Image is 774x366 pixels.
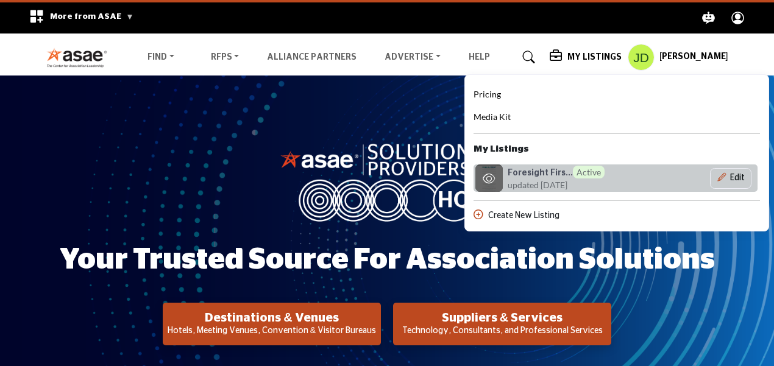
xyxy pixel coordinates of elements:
[202,49,248,66] a: RFPs
[508,178,567,191] span: updated [DATE]
[21,2,141,33] div: More from ASAE
[397,325,608,337] p: Technology, Consultants, and Professional Services
[511,48,543,67] a: Search
[474,143,529,157] b: My Listings
[475,164,503,192] img: foresight-first-llc logo
[166,311,377,325] h2: Destinations & Venues
[474,88,501,102] a: Pricing
[397,311,608,325] h2: Suppliers & Services
[710,168,751,189] div: Basic outlined example
[573,166,605,178] span: Active
[50,12,133,21] span: More from ASAE
[393,303,611,345] button: Suppliers & Services Technology, Consultants, and Professional Services
[464,74,769,232] div: My Listings
[550,50,622,65] div: My Listings
[628,44,655,71] button: Show hide supplier dropdown
[60,241,715,279] h1: Your Trusted Source for Association Solutions
[166,325,377,337] p: Hotels, Meeting Venues, Convention & Visitor Bureaus
[474,209,760,222] div: Create New Listing
[474,164,640,192] a: foresight-first-llc logo Foresight Firs...Active updated [DATE]
[710,168,751,189] button: Show Company Details With Edit Page
[474,89,501,99] span: Pricing
[267,53,357,62] a: Alliance Partners
[474,110,511,125] a: Media Kit
[139,49,183,66] a: Find
[469,53,490,62] a: Help
[659,51,728,63] h5: [PERSON_NAME]
[46,48,114,68] img: Site Logo
[376,49,449,66] a: Advertise
[508,166,605,178] h6: Foresight First LLC
[474,111,511,122] span: Media Kit
[163,303,381,345] button: Destinations & Venues Hotels, Meeting Venues, Convention & Visitor Bureaus
[567,52,622,63] h5: My Listings
[280,141,494,221] img: image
